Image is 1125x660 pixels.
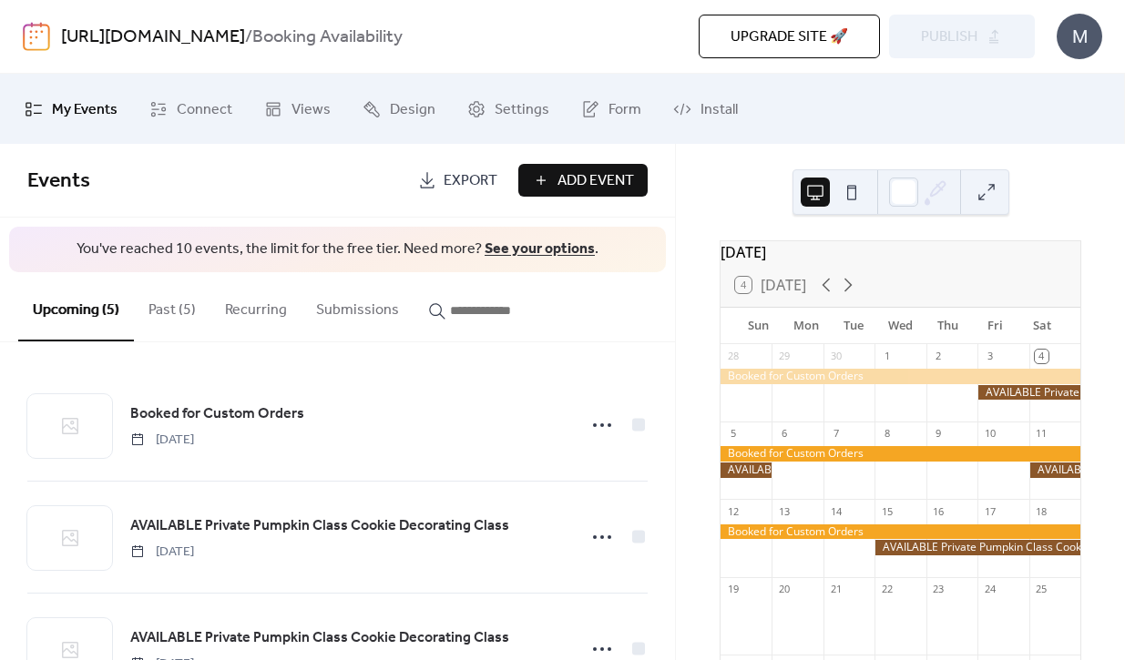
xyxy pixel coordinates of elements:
div: [DATE] [721,241,1080,263]
span: My Events [52,96,118,124]
div: 3 [983,350,997,363]
div: 24 [983,583,997,596]
a: Views [251,81,344,137]
div: 8 [880,427,894,441]
button: Upgrade site 🚀 [699,15,880,58]
span: Install [701,96,738,124]
div: Sat [1018,308,1066,344]
a: Export [404,164,511,197]
div: 29 [777,350,791,363]
b: Booking Availability [252,20,403,55]
a: Install [660,81,752,137]
div: Thu [924,308,971,344]
span: [DATE] [130,543,194,562]
div: Booked for Custom Orders [721,369,1080,384]
a: Form [568,81,655,137]
div: 21 [829,583,843,596]
span: AVAILABLE Private Pumpkin Class Cookie Decorating Class [130,515,509,537]
a: Booked for Custom Orders [130,402,304,426]
button: Submissions [302,272,414,340]
span: Connect [177,96,232,124]
div: 9 [932,427,946,441]
div: 30 [829,350,843,363]
a: See your options [485,235,595,263]
span: Booked for Custom Orders [130,403,304,425]
div: 18 [1035,504,1048,518]
div: 22 [880,583,894,596]
div: Tue [830,308,877,344]
a: [URL][DOMAIN_NAME] [61,20,245,55]
div: 11 [1035,427,1048,441]
div: 16 [932,504,946,518]
div: Mon [782,308,830,344]
span: Settings [495,96,549,124]
div: 12 [726,504,740,518]
span: Views [291,96,331,124]
div: AVAILABLE Private Pumpkin Class Cookie Decorating Class [874,540,1080,555]
div: AVAILABLE Private Pumpkin Class Cookie Decorating Class [977,385,1080,401]
button: Past (5) [134,272,210,340]
div: 10 [983,427,997,441]
a: AVAILABLE Private Pumpkin Class Cookie Decorating Class [130,626,509,650]
button: Upcoming (5) [18,272,134,341]
div: AVAILABLE Private Pumpkin Class Cookie Decorating Class [721,462,772,478]
div: 20 [777,583,791,596]
div: 25 [1035,583,1048,596]
div: 19 [726,583,740,596]
a: Design [349,81,449,137]
div: 15 [880,504,894,518]
span: Design [390,96,435,124]
div: Booked for Custom Orders [721,446,1080,462]
div: 28 [726,350,740,363]
div: Sun [735,308,782,344]
img: logo [23,22,50,51]
div: Wed [877,308,925,344]
a: Connect [136,81,246,137]
div: 1 [880,350,894,363]
span: Form [609,96,641,124]
div: 2 [932,350,946,363]
div: 17 [983,504,997,518]
span: Export [444,170,497,192]
div: Booked for Custom Orders [721,524,1080,540]
span: Events [27,161,90,201]
a: Settings [454,81,563,137]
div: Fri [971,308,1018,344]
div: 6 [777,427,791,441]
div: AVAILABLE Private Pumpkin Class Cookie Decorating Class [1029,462,1080,478]
span: AVAILABLE Private Pumpkin Class Cookie Decorating Class [130,627,509,649]
span: [DATE] [130,431,194,450]
div: 5 [726,427,740,441]
span: You've reached 10 events, the limit for the free tier. Need more? . [27,239,648,259]
a: AVAILABLE Private Pumpkin Class Cookie Decorating Class [130,514,509,538]
div: 23 [932,583,946,596]
button: Recurring [210,272,302,340]
div: 7 [829,427,843,441]
div: 4 [1035,350,1048,363]
div: 14 [829,504,843,518]
div: 13 [777,504,791,518]
span: Upgrade site 🚀 [731,26,848,48]
div: M [1057,14,1102,59]
a: My Events [11,81,131,137]
b: / [245,20,252,55]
